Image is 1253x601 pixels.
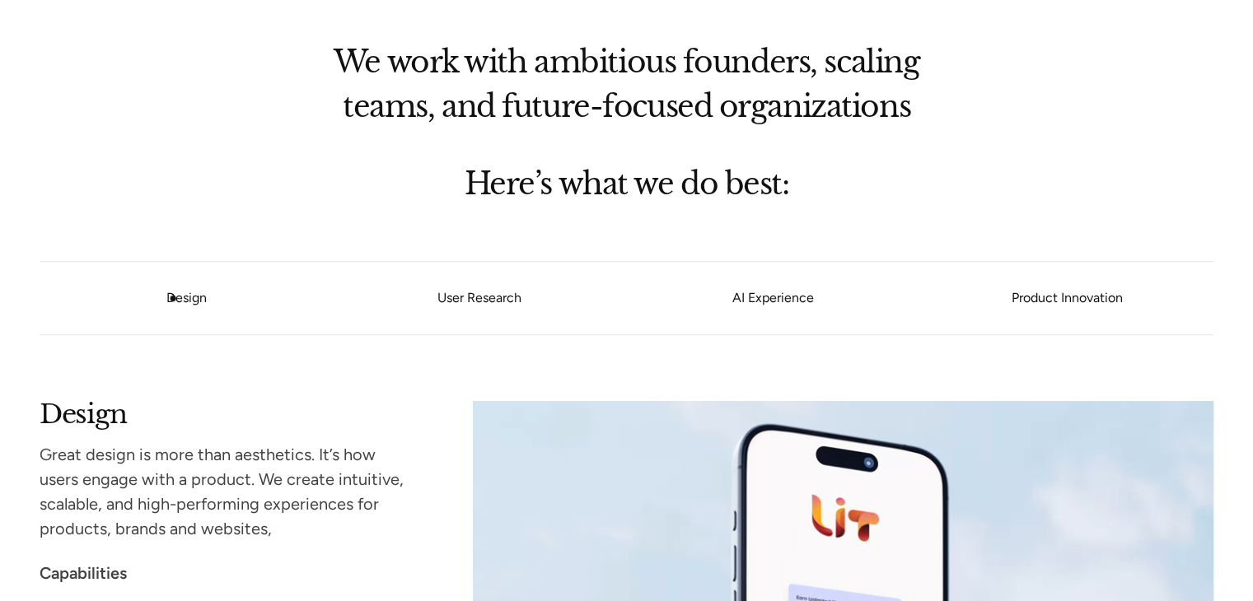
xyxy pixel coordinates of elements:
h2: We work with ambitious founders, scaling teams, and future-focused organizations [306,48,948,118]
a: Design [166,290,207,305]
h2: Design [40,401,410,423]
a: Product Innovation [920,294,1213,304]
h2: Here’s what we do best: [306,170,948,196]
div: Capabilities [40,561,410,585]
div: Great design is more than aesthetics. It’s how users engage with a product. We create intuitive, ... [40,442,410,541]
a: AI Experience [627,294,920,304]
a: User Research [333,294,626,304]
